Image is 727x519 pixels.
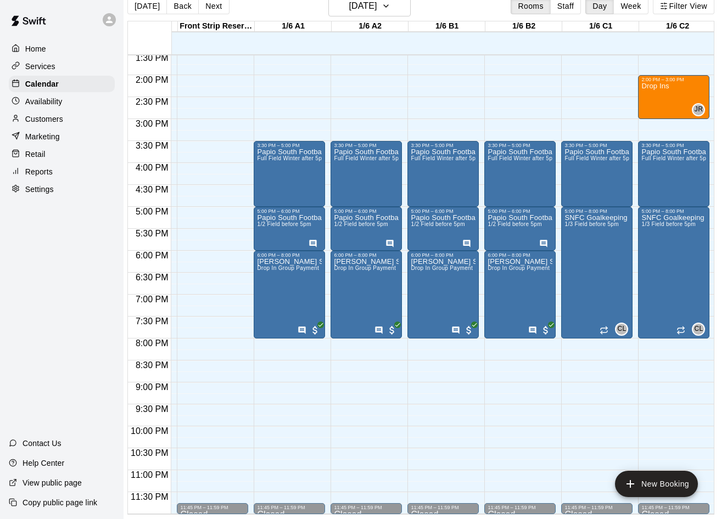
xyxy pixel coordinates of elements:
span: 1/2 Field before 5pm [488,221,541,227]
span: All customers have paid [540,325,551,336]
div: 11:45 PM – 11:59 PM [257,505,322,510]
p: Contact Us [23,438,61,449]
p: Copy public page link [23,497,97,508]
p: Customers [25,114,63,125]
span: 1/3 Field before 5pm [641,221,695,227]
span: 1/2 Field before 5pm [411,221,465,227]
span: 11:30 PM [128,492,171,501]
span: 4:30 PM [133,185,171,194]
div: Josue Rivas [692,103,705,116]
div: Reports [9,163,115,180]
div: Customers [9,111,115,127]
span: Full Field Winter after 5pm or weekends SNFC or [GEOGRAPHIC_DATA] [334,155,524,161]
span: 5:30 PM [133,229,171,238]
span: Full Field Winter after 5pm or weekends SNFC or [GEOGRAPHIC_DATA] [411,155,601,161]
span: 7:30 PM [133,317,171,326]
span: 11:00 PM [128,470,171,479]
span: All customers have paid [310,325,321,336]
div: 3:30 PM – 5:00 PM: Papio South Football [638,141,709,207]
span: Full Field Winter after 5pm or weekends SNFC or [GEOGRAPHIC_DATA] [488,155,678,161]
div: 11:45 PM – 11:59 PM [564,505,629,510]
span: All customers have paid [387,325,398,336]
div: Services [9,58,115,75]
div: Calendar [9,76,115,92]
div: Closed [257,510,322,519]
button: add [615,471,698,497]
div: Christina Lewis [615,323,628,336]
span: 4:00 PM [133,163,171,172]
svg: Has notes [309,239,317,248]
span: 9:30 PM [133,404,171,414]
div: 3:30 PM – 5:00 PM [334,143,399,148]
a: Retail [9,146,115,162]
div: Closed [641,510,706,519]
div: 6:00 PM – 8:00 PM [411,252,476,258]
div: 5:00 PM – 6:00 PM [257,208,322,214]
span: CL [617,324,626,335]
svg: Has notes [298,326,306,335]
div: 11:45 PM – 11:59 PM: Closed [407,503,479,514]
div: 1/6 A2 [332,21,409,32]
span: 1/2 Field before 5pm [334,221,388,227]
span: 5:00 PM [133,207,171,216]
span: 1/3 Field before 5pm [564,221,618,227]
span: Full Field Winter after 5pm or weekends SNFC or [GEOGRAPHIC_DATA] [257,155,448,161]
span: 8:30 PM [133,360,171,370]
span: JR [695,104,703,115]
div: 11:45 PM – 11:59 PM: Closed [331,503,402,514]
div: 11:45 PM – 11:59 PM [488,505,552,510]
span: Recurring event [676,326,685,335]
span: 10:00 PM [128,426,171,436]
div: 6:00 PM – 8:00 PM [257,252,322,258]
div: 3:30 PM – 5:00 PM: Papio South Football [407,141,479,207]
span: All customers have paid [463,325,474,336]
div: 5:00 PM – 6:00 PM: Papio South Football [331,207,402,251]
div: Home [9,41,115,57]
svg: Has notes [462,239,471,248]
svg: Has notes [528,326,537,335]
span: 8:00 PM [133,339,171,348]
a: Settings [9,181,115,198]
svg: Has notes [451,326,460,335]
div: 11:45 PM – 11:59 PM: Closed [177,503,248,514]
div: 11:45 PM – 11:59 PM: Closed [254,503,325,514]
div: 6:00 PM – 8:00 PM: Millard South Football: Steve Throne [407,251,479,339]
p: Home [25,43,46,54]
span: Drop In Group Payment [488,265,550,271]
svg: Has notes [374,326,383,335]
div: 5:00 PM – 8:00 PM [641,208,706,214]
p: Services [25,61,55,72]
span: 2:00 PM [133,75,171,84]
div: 3:30 PM – 5:00 PM: Papio South Football [484,141,556,207]
span: Drop In Group Payment [257,265,319,271]
p: View public page [23,477,82,488]
div: 2:00 PM – 3:00 PM [641,77,706,82]
div: 3:30 PM – 5:00 PM [488,143,552,148]
div: 6:00 PM – 8:00 PM: Millard South Football: Steve Throne [484,251,556,339]
span: 3:00 PM [133,119,171,128]
div: 6:00 PM – 8:00 PM [488,252,552,258]
div: 5:00 PM – 8:00 PM [564,208,629,214]
span: 10:30 PM [128,448,171,458]
div: 1/6 C2 [639,21,716,32]
div: 11:45 PM – 11:59 PM [411,505,476,510]
div: 3:30 PM – 5:00 PM: Papio South Football [331,141,402,207]
div: 5:00 PM – 6:00 PM [488,208,552,214]
span: Christina Lewis [696,323,705,336]
svg: Has notes [539,239,548,248]
p: Marketing [25,131,60,142]
span: 6:00 PM [133,251,171,260]
div: 3:30 PM – 5:00 PM [411,143,476,148]
div: Closed [180,510,245,519]
div: 5:00 PM – 6:00 PM [334,208,399,214]
div: 11:45 PM – 11:59 PM [180,505,245,510]
div: 5:00 PM – 8:00 PM: SNFC Goalkeeping [638,207,709,339]
a: Availability [9,93,115,110]
div: 6:00 PM – 8:00 PM: Millard South Football: Steve Throne [254,251,325,339]
p: Settings [25,184,54,195]
div: 11:45 PM – 11:59 PM: Closed [484,503,556,514]
span: 3:30 PM [133,141,171,150]
p: Availability [25,96,63,107]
